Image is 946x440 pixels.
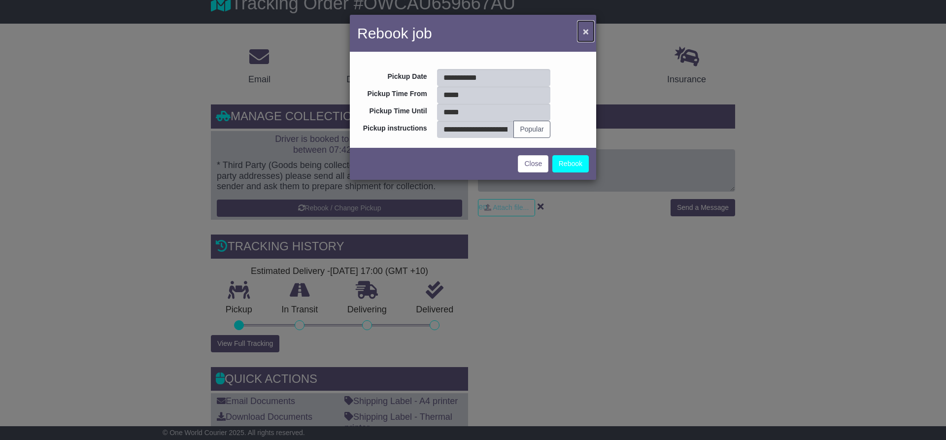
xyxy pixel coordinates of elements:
[357,22,432,44] h4: Rebook job
[518,155,548,172] a: Close
[350,121,432,133] label: Pickup instructions
[513,121,550,138] button: Popular
[578,21,594,41] button: Close
[350,69,432,81] label: Pickup Date
[350,86,432,98] label: Pickup Time From
[350,103,432,115] label: Pickup Time Until
[583,26,589,37] span: ×
[552,155,589,172] button: Rebook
